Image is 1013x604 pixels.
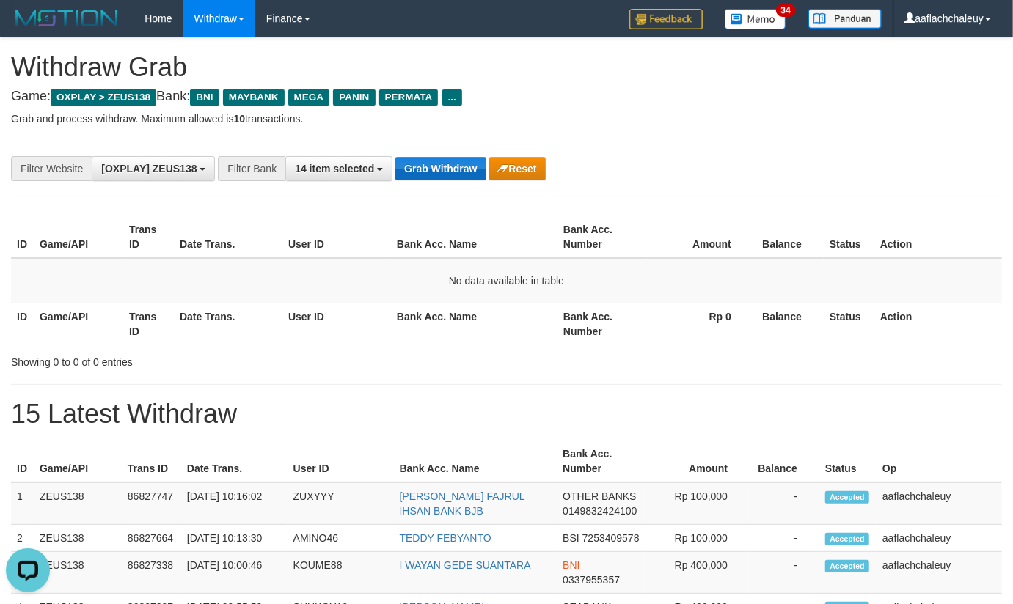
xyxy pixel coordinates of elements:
[824,216,874,258] th: Status
[288,441,394,482] th: User ID
[288,482,394,525] td: ZUXYYY
[557,216,647,258] th: Bank Acc. Number
[629,9,703,29] img: Feedback.jpg
[6,6,50,50] button: Open LiveChat chat widget
[750,441,819,482] th: Balance
[489,157,546,180] button: Reset
[557,303,647,345] th: Bank Acc. Number
[123,216,174,258] th: Trans ID
[646,552,750,594] td: Rp 400,000
[11,7,122,29] img: MOTION_logo.png
[442,89,462,106] span: ...
[563,574,620,586] span: Copy 0337955357 to clipboard
[233,113,245,125] strong: 10
[750,525,819,552] td: -
[34,441,122,482] th: Game/API
[11,303,34,345] th: ID
[877,482,1002,525] td: aaflachchaleuy
[34,216,123,258] th: Game/API
[563,532,579,544] span: BSI
[181,482,288,525] td: [DATE] 10:16:02
[646,525,750,552] td: Rp 100,000
[647,303,753,345] th: Rp 0
[11,53,1002,82] h1: Withdraw Grab
[11,156,92,181] div: Filter Website
[563,505,637,517] span: Copy 0149832424100 to clipboard
[647,216,753,258] th: Amount
[123,303,174,345] th: Trans ID
[400,490,525,517] a: [PERSON_NAME] FAJRUL IHSAN BANK BJB
[122,441,181,482] th: Trans ID
[218,156,285,181] div: Filter Bank
[174,216,282,258] th: Date Trans.
[34,482,122,525] td: ZEUS138
[122,525,181,552] td: 86827664
[391,303,557,345] th: Bank Acc. Name
[582,532,640,544] span: Copy 7253409578 to clipboard
[223,89,285,106] span: MAYBANK
[400,559,531,571] a: I WAYAN GEDE SUANTARA
[190,89,219,106] span: BNI
[11,525,34,552] td: 2
[92,156,215,181] button: [OXPLAY] ZEUS138
[563,490,636,502] span: OTHER BANKS
[11,482,34,525] td: 1
[750,482,819,525] td: -
[819,441,877,482] th: Status
[288,525,394,552] td: AMINO46
[825,560,869,572] span: Accepted
[295,163,374,174] span: 14 item selected
[725,9,786,29] img: Button%20Memo.svg
[557,441,646,482] th: Bank Acc. Number
[288,89,330,106] span: MEGA
[391,216,557,258] th: Bank Acc. Name
[122,482,181,525] td: 86827747
[753,303,824,345] th: Balance
[174,303,282,345] th: Date Trans.
[394,441,557,482] th: Bank Acc. Name
[282,303,391,345] th: User ID
[874,216,1002,258] th: Action
[282,216,391,258] th: User ID
[11,349,411,369] div: Showing 0 to 0 of 0 entries
[379,89,439,106] span: PERMATA
[825,491,869,504] span: Accepted
[646,482,750,525] td: Rp 100,000
[333,89,375,106] span: PANIN
[824,303,874,345] th: Status
[753,216,824,258] th: Balance
[646,441,750,482] th: Amount
[181,441,288,482] th: Date Trans.
[122,552,181,594] td: 86827338
[181,525,288,552] td: [DATE] 10:13:30
[11,258,1002,303] td: No data available in table
[874,303,1002,345] th: Action
[11,399,1002,429] h1: 15 Latest Withdraw
[877,525,1002,552] td: aaflachchaleuy
[750,552,819,594] td: -
[877,441,1002,482] th: Op
[11,111,1002,126] p: Grab and process withdraw. Maximum allowed is transactions.
[34,303,123,345] th: Game/API
[34,525,122,552] td: ZEUS138
[11,89,1002,104] h4: Game: Bank:
[34,552,122,594] td: ZEUS138
[395,157,486,180] button: Grab Withdraw
[808,9,882,29] img: panduan.png
[51,89,156,106] span: OXPLAY > ZEUS138
[400,532,491,544] a: TEDDY FEBYANTO
[11,441,34,482] th: ID
[101,163,197,174] span: [OXPLAY] ZEUS138
[181,552,288,594] td: [DATE] 10:00:46
[825,533,869,545] span: Accepted
[877,552,1002,594] td: aaflachchaleuy
[288,552,394,594] td: KOUME88
[563,559,579,571] span: BNI
[11,216,34,258] th: ID
[776,4,796,17] span: 34
[285,156,392,181] button: 14 item selected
